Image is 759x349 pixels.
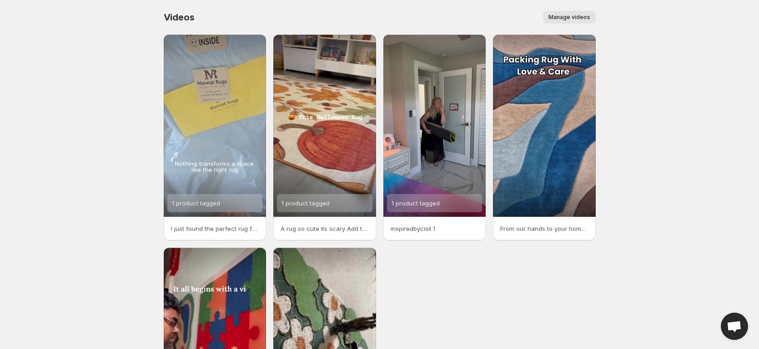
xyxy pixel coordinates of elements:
span: 1 product tagged [392,199,440,207]
span: Manage videos [548,14,590,21]
p: inspiredbycisil 1 [391,224,479,233]
span: 1 product tagged [281,199,330,207]
button: Manage videos [543,11,596,24]
p: I just found the perfect rug for my dining space from mannatrugs instant glow up done Oh did I me... [171,224,259,233]
p: A rug so cute its scary Add the [DATE] vibe under your feet this season [281,224,369,233]
p: From our hands to your home watch how we carefully roll wrap and pack your rug so it arrives safe... [500,224,588,233]
span: Videos [164,12,195,23]
div: Open chat [721,313,748,340]
span: 1 product tagged [172,199,220,207]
